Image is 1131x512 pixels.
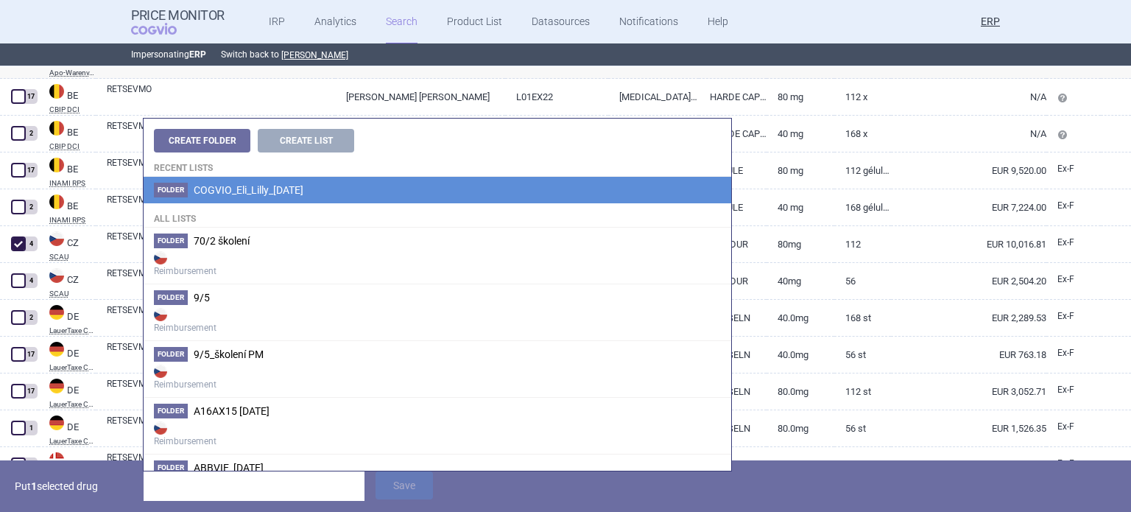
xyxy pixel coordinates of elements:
[891,374,1046,410] a: EUR 3,052.71
[1057,385,1074,395] span: Ex-factory price
[49,379,64,393] img: Germany
[767,116,834,152] a: 40 mg
[834,263,891,299] a: 56
[834,152,891,189] a: 112 gélules, 80 mg
[1057,458,1074,469] span: Ex-factory price
[767,447,834,483] a: 80 mg
[24,163,38,178] div: 17
[376,471,433,499] button: Save
[1046,453,1101,487] a: Ex-F
[107,340,335,367] a: RETSEVMO 40 MG HARTKAPSELN
[194,235,250,247] span: 70/2 školení
[891,410,1046,446] a: EUR 1,526.35
[281,49,348,61] button: [PERSON_NAME]
[154,418,721,448] strong: Reimbursement
[38,156,96,187] a: BEBEINAMI RPS
[31,480,37,492] strong: 1
[49,305,64,320] img: Germany
[38,304,96,334] a: DEDELauerTaxe CGM
[1057,311,1074,321] span: Ex-factory price
[834,79,891,115] a: 112 x
[891,189,1046,225] a: EUR 7,224.00
[49,194,64,209] img: Belgium
[107,414,335,441] a: RETSEVMO 80 MG HARTKAPSELN
[1046,379,1101,401] a: Ex-F
[154,421,167,435] img: CZ
[131,43,1000,66] p: Impersonating Switch back to
[154,248,721,278] strong: Reimbursement
[144,203,731,228] h4: All lists
[699,79,767,115] a: HARDE CAPS.
[699,300,767,336] a: KAPSELN
[335,79,504,115] a: [PERSON_NAME] [PERSON_NAME]
[49,158,64,172] img: Belgium
[38,119,96,150] a: BEBECBIP DCI
[49,342,64,357] img: Germany
[194,348,264,360] span: 9/5_školení PM
[194,292,210,304] span: 9/5
[1046,158,1101,180] a: Ex-F
[49,106,96,113] abbr: CBIP DCI — Belgian Center for Pharmacotherapeutic Information (CBIP)
[891,152,1046,189] a: EUR 9,520.00
[107,377,335,404] a: RETSEVMO 80 MG HARTKAPSELN
[49,401,96,408] abbr: LauerTaxe CGM — Complex database for German drug information provided by commercial provider CGM ...
[608,116,699,152] a: [MEDICAL_DATA] ORAAL 40 MG
[1057,348,1074,358] span: Ex-factory price
[24,126,38,141] div: 2
[767,337,834,373] a: 40.0mg
[24,310,38,325] div: 2
[1046,232,1101,254] a: Ex-F
[891,226,1046,262] a: EUR 10,016.81
[38,414,96,445] a: DEDELauerTaxe CGM
[144,152,731,177] h4: Recent lists
[699,189,767,225] a: GÉLULE
[49,438,96,445] abbr: LauerTaxe CGM — Complex database for German drug information provided by commercial provider CGM ...
[699,337,767,373] a: KAPSELN
[24,347,38,362] div: 17
[38,230,96,261] a: CZCZSCAU
[194,184,303,196] span: COGVIO_Eli_Lilly_06.10.2025
[38,340,96,371] a: DEDELauerTaxe CGM
[834,410,891,446] a: 56 St
[1057,164,1074,174] span: Ex-factory price
[154,251,167,264] img: CZ
[154,234,188,248] span: Folder
[767,300,834,336] a: 40.0mg
[834,226,891,262] a: 112
[767,79,834,115] a: 80 mg
[107,193,335,220] a: RETSEVMO
[891,263,1046,299] a: EUR 2,504.20
[49,69,96,77] abbr: Apo-Warenv.III — Apothekerverlag Warenverzeichnis. Online database developed by the Österreichisc...
[767,263,834,299] a: 40MG
[194,462,264,474] span: ABBVIE_19.03.2025
[189,49,206,60] strong: ERP
[154,308,167,321] img: CZ
[49,217,96,224] abbr: INAMI RPS — National Institute for Health Disability Insurance, Belgium. Programme web - Médicame...
[699,226,767,262] a: CPS DUR
[1046,269,1101,291] a: Ex-F
[1057,421,1074,432] span: Ex-factory price
[38,83,96,113] a: BEBECBIP DCI
[24,384,38,399] div: 17
[24,236,38,251] div: 4
[107,230,335,256] a: RETSEVMO
[834,189,891,225] a: 168 gélules, 40 mg
[335,116,504,152] a: [PERSON_NAME] [PERSON_NAME]
[24,273,38,288] div: 4
[1046,306,1101,328] a: Ex-F
[154,129,250,152] button: Create Folder
[15,471,133,501] p: Put selected drug
[154,305,721,334] strong: Reimbursement
[154,460,188,475] span: Folder
[891,79,1046,115] a: N/A
[107,451,335,477] a: RETSEVMO
[107,304,335,330] a: RETSEVMO 40 MG HARTKAPSELN
[767,410,834,446] a: 80.0mg
[131,23,197,35] span: COGVIO
[699,447,767,483] a: KAPSLER, HÅRDE
[154,347,188,362] span: Folder
[49,84,64,99] img: Belgium
[38,193,96,224] a: BEBEINAMI RPS
[767,189,834,225] a: 40 mg
[834,447,891,483] a: 112 stk. (blister)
